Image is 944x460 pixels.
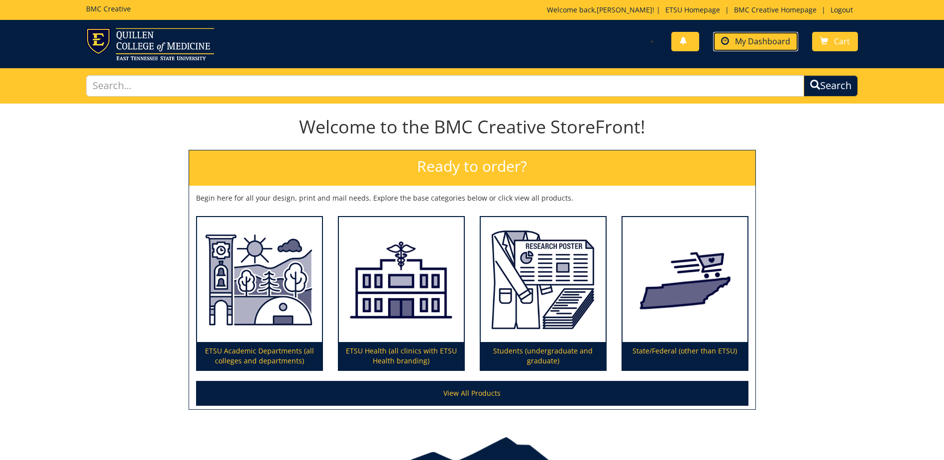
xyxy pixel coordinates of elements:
a: Logout [826,5,858,14]
a: ETSU Academic Departments (all colleges and departments) [197,217,322,370]
img: ETSU logo [86,28,214,60]
a: My Dashboard [713,32,798,51]
span: My Dashboard [735,36,790,47]
a: Students (undergraduate and graduate) [481,217,606,370]
img: ETSU Academic Departments (all colleges and departments) [197,217,322,343]
p: Begin here for all your design, print and mail needs. Explore the base categories below or click ... [196,193,748,203]
img: Students (undergraduate and graduate) [481,217,606,343]
p: Students (undergraduate and graduate) [481,342,606,370]
span: Cart [834,36,850,47]
button: Search [804,75,858,97]
img: ETSU Health (all clinics with ETSU Health branding) [339,217,464,343]
p: Welcome back, ! | | | [547,5,858,15]
a: BMC Creative Homepage [729,5,822,14]
input: Search... [86,75,804,97]
a: Cart [812,32,858,51]
a: View All Products [196,381,748,406]
img: State/Federal (other than ETSU) [623,217,747,343]
h1: Welcome to the BMC Creative StoreFront! [189,117,756,137]
a: State/Federal (other than ETSU) [623,217,747,370]
a: ETSU Health (all clinics with ETSU Health branding) [339,217,464,370]
h5: BMC Creative [86,5,131,12]
a: [PERSON_NAME] [597,5,652,14]
p: State/Federal (other than ETSU) [623,342,747,370]
p: ETSU Health (all clinics with ETSU Health branding) [339,342,464,370]
h2: Ready to order? [189,150,755,186]
a: ETSU Homepage [660,5,725,14]
p: ETSU Academic Departments (all colleges and departments) [197,342,322,370]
